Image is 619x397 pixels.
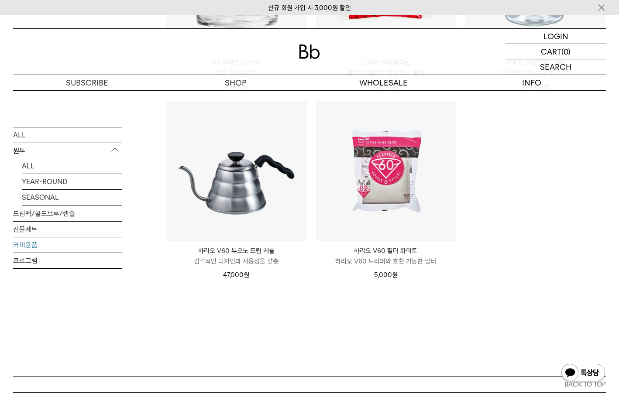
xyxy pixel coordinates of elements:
[541,44,561,59] p: CART
[316,101,456,241] img: 하리오 V60 필터 화이트
[13,253,122,268] a: 프로그램
[13,127,122,142] a: ALL
[13,237,122,252] a: 커피용품
[392,271,398,279] span: 원
[299,44,320,59] img: 로고
[166,256,306,267] p: 감각적인 디자인과 사용성을 갖춘
[374,271,398,279] span: 5,000
[244,271,249,279] span: 원
[506,29,606,44] a: LOGIN
[22,174,122,189] a: YEAR-ROUND
[13,205,122,221] a: 드립백/콜드브루/캡슐
[166,101,306,241] img: 하리오 V60 부오노 드립 케틀
[166,246,306,267] a: 하리오 V60 부오노 드립 케틀 감각적인 디자인과 사용성을 갖춘
[543,29,568,44] p: LOGIN
[540,59,571,75] p: SEARCH
[316,246,456,256] p: 하리오 V60 필터 화이트
[309,75,458,90] p: WHOLESALE
[13,143,122,158] p: 원두
[13,75,162,90] a: SUBSCRIBE
[166,246,306,256] p: 하리오 V60 부오노 드립 케틀
[268,4,351,12] a: 신규 회원 가입 시 3,000원 할인
[458,75,606,90] p: INFO
[316,246,456,267] a: 하리오 V60 필터 화이트 하리오 V60 드리퍼와 호환 가능한 필터
[22,158,122,173] a: ALL
[561,44,571,59] p: (0)
[22,189,122,205] a: SEASONAL
[162,75,310,90] a: SHOP
[506,44,606,59] a: CART (0)
[561,363,606,384] img: 카카오톡 채널 1:1 채팅 버튼
[316,256,456,267] p: 하리오 V60 드리퍼와 호환 가능한 필터
[13,221,122,236] a: 선물세트
[223,271,249,279] span: 47,000
[13,376,606,392] button: BACK TO TOP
